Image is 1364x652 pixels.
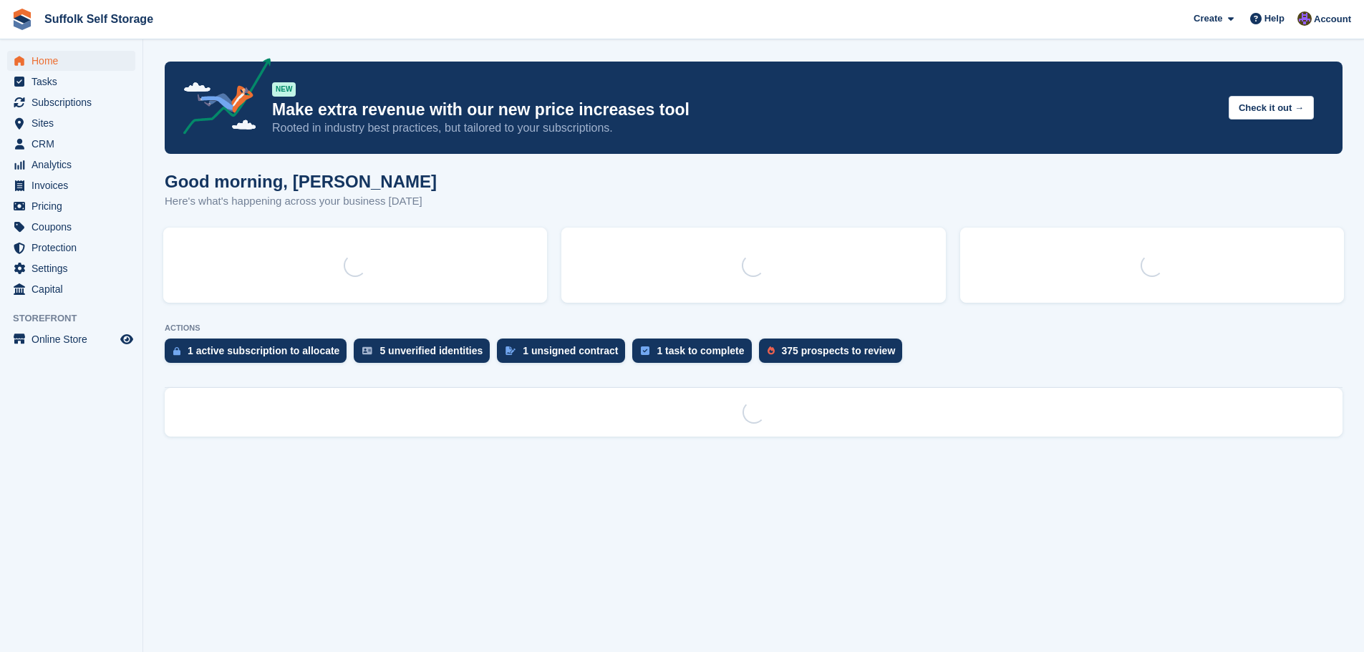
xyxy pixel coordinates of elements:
[7,113,135,133] a: menu
[657,345,744,356] div: 1 task to complete
[32,238,117,258] span: Protection
[165,339,354,370] a: 1 active subscription to allocate
[1194,11,1222,26] span: Create
[7,51,135,71] a: menu
[272,120,1217,136] p: Rooted in industry best practices, but tailored to your subscriptions.
[7,92,135,112] a: menu
[165,193,437,210] p: Here's what's happening across your business [DATE]
[173,346,180,356] img: active_subscription_to_allocate_icon-d502201f5373d7db506a760aba3b589e785aa758c864c3986d89f69b8ff3...
[118,331,135,348] a: Preview store
[7,175,135,195] a: menu
[497,339,632,370] a: 1 unsigned contract
[641,346,649,355] img: task-75834270c22a3079a89374b754ae025e5fb1db73e45f91037f5363f120a921f8.svg
[32,155,117,175] span: Analytics
[768,346,775,355] img: prospect-51fa495bee0391a8d652442698ab0144808aea92771e9ea1ae160a38d050c398.svg
[1264,11,1285,26] span: Help
[632,339,758,370] a: 1 task to complete
[7,238,135,258] a: menu
[506,346,516,355] img: contract_signature_icon-13c848040528278c33f63329250d36e43548de30e8caae1d1a13099fd9432cc5.svg
[32,92,117,112] span: Subscriptions
[32,72,117,92] span: Tasks
[272,99,1217,120] p: Make extra revenue with our new price increases tool
[39,7,159,31] a: Suffolk Self Storage
[165,323,1343,333] p: ACTIONS
[1314,12,1351,26] span: Account
[11,9,33,30] img: stora-icon-8386f47178a22dfd0bd8f6a31ec36ba5ce8667c1dd55bd0f319d3a0aa187defe.svg
[7,217,135,237] a: menu
[362,346,372,355] img: verify_identity-adf6edd0f0f0b5bbfe63781bf79b02c33cf7c696d77639b501bdc392416b5a36.svg
[7,258,135,278] a: menu
[7,329,135,349] a: menu
[7,134,135,154] a: menu
[759,339,910,370] a: 375 prospects to review
[32,113,117,133] span: Sites
[165,172,437,191] h1: Good morning, [PERSON_NAME]
[32,134,117,154] span: CRM
[171,58,271,140] img: price-adjustments-announcement-icon-8257ccfd72463d97f412b2fc003d46551f7dbcb40ab6d574587a9cd5c0d94...
[7,196,135,216] a: menu
[32,258,117,278] span: Settings
[1297,11,1312,26] img: Emma
[782,345,896,356] div: 375 prospects to review
[7,279,135,299] a: menu
[32,51,117,71] span: Home
[13,311,142,326] span: Storefront
[32,217,117,237] span: Coupons
[379,345,483,356] div: 5 unverified identities
[188,345,339,356] div: 1 active subscription to allocate
[32,329,117,349] span: Online Store
[32,175,117,195] span: Invoices
[7,155,135,175] a: menu
[523,345,618,356] div: 1 unsigned contract
[354,339,497,370] a: 5 unverified identities
[32,196,117,216] span: Pricing
[272,82,296,97] div: NEW
[7,72,135,92] a: menu
[32,279,117,299] span: Capital
[1229,96,1314,120] button: Check it out →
